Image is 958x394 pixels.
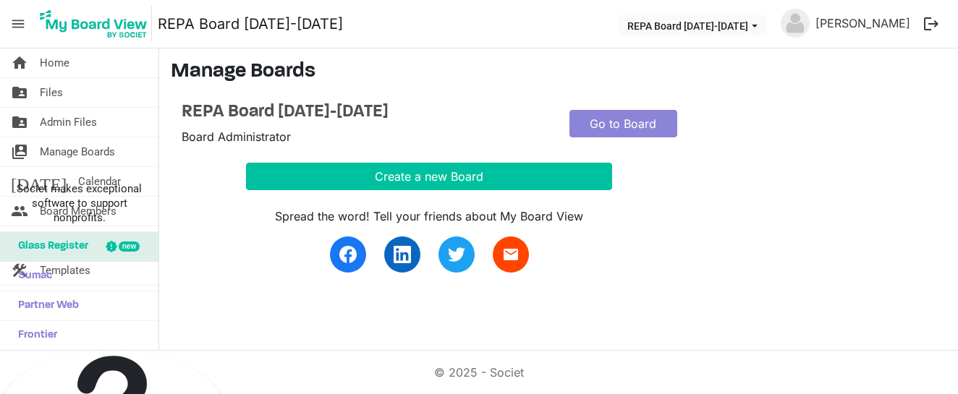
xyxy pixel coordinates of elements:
[11,232,88,261] span: Glass Register
[35,6,158,42] a: My Board View Logo
[246,207,612,225] div: Spread the word! Tell your friends about My Board View
[182,129,291,144] span: Board Administrator
[78,167,121,196] span: Calendar
[448,246,465,263] img: twitter.svg
[916,9,946,39] button: logout
[40,137,115,166] span: Manage Boards
[434,365,524,380] a: © 2025 - Societ
[810,9,916,38] a: [PERSON_NAME]
[40,108,97,137] span: Admin Files
[158,9,343,38] a: REPA Board [DATE]-[DATE]
[502,246,520,263] span: email
[4,10,32,38] span: menu
[493,236,529,273] a: email
[40,78,63,107] span: Files
[119,241,140,252] div: new
[11,167,67,196] span: [DATE]
[339,246,357,263] img: facebook.svg
[7,181,152,225] span: Societ makes exceptional software to support nonprofits.
[11,78,28,107] span: folder_shared
[11,291,79,320] span: Partner Web
[394,246,411,263] img: linkedin.svg
[171,60,946,85] h3: Manage Boards
[182,102,548,123] a: REPA Board [DATE]-[DATE]
[40,48,69,77] span: Home
[11,137,28,166] span: switch_account
[11,321,57,350] span: Frontier
[11,262,52,291] span: Sumac
[11,108,28,137] span: folder_shared
[569,110,677,137] a: Go to Board
[35,6,152,42] img: My Board View Logo
[781,9,810,38] img: no-profile-picture.svg
[618,15,767,35] button: REPA Board 2025-2026 dropdownbutton
[11,48,28,77] span: home
[246,163,612,190] button: Create a new Board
